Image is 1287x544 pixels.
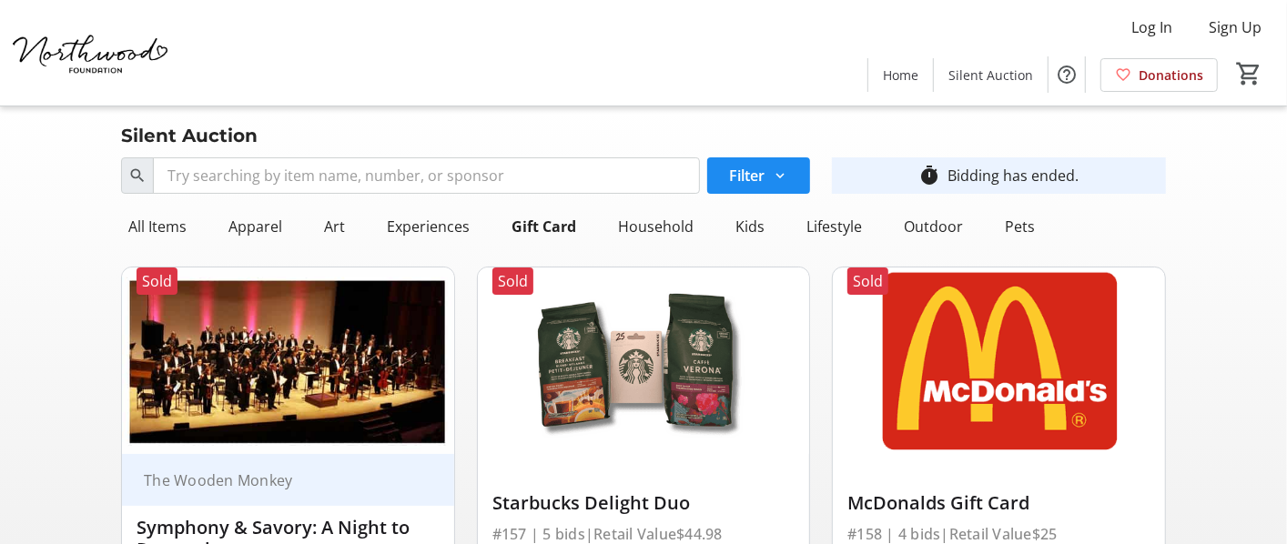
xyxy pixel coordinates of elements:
[110,121,269,150] div: Silent Auction
[317,208,352,245] div: Art
[1194,13,1276,42] button: Sign Up
[1232,57,1265,90] button: Cart
[504,208,583,245] div: Gift Card
[221,208,289,245] div: Apparel
[707,157,810,194] button: Filter
[729,165,765,186] span: Filter
[122,267,454,454] img: Symphony & Savory: A Night to Remember
[1131,16,1172,38] span: Log In
[998,208,1042,245] div: Pets
[121,208,194,245] div: All Items
[1209,16,1262,38] span: Sign Up
[492,267,533,295] div: Sold
[478,267,810,454] img: Starbucks Delight Duo
[1049,56,1085,93] button: Help
[847,492,1150,514] div: McDonalds Gift Card
[728,208,772,245] div: Kids
[847,267,888,295] div: Sold
[137,267,177,295] div: Sold
[934,58,1048,92] a: Silent Auction
[897,208,970,245] div: Outdoor
[948,65,1033,85] span: Silent Auction
[380,208,477,245] div: Experiences
[137,471,418,489] div: The Wooden Monkey
[11,7,173,98] img: Northwood Foundation's Logo
[1139,65,1203,85] span: Donations
[919,165,941,186] mat-icon: timer_outline
[883,65,918,85] span: Home
[868,58,933,92] a: Home
[611,208,701,245] div: Household
[492,492,796,514] div: Starbucks Delight Duo
[948,165,1079,186] div: Bidding has ended.
[153,157,700,194] input: Try searching by item name, number, or sponsor
[1117,13,1187,42] button: Log In
[1100,58,1218,92] a: Donations
[799,208,869,245] div: Lifestyle
[833,267,1165,454] img: McDonalds Gift Card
